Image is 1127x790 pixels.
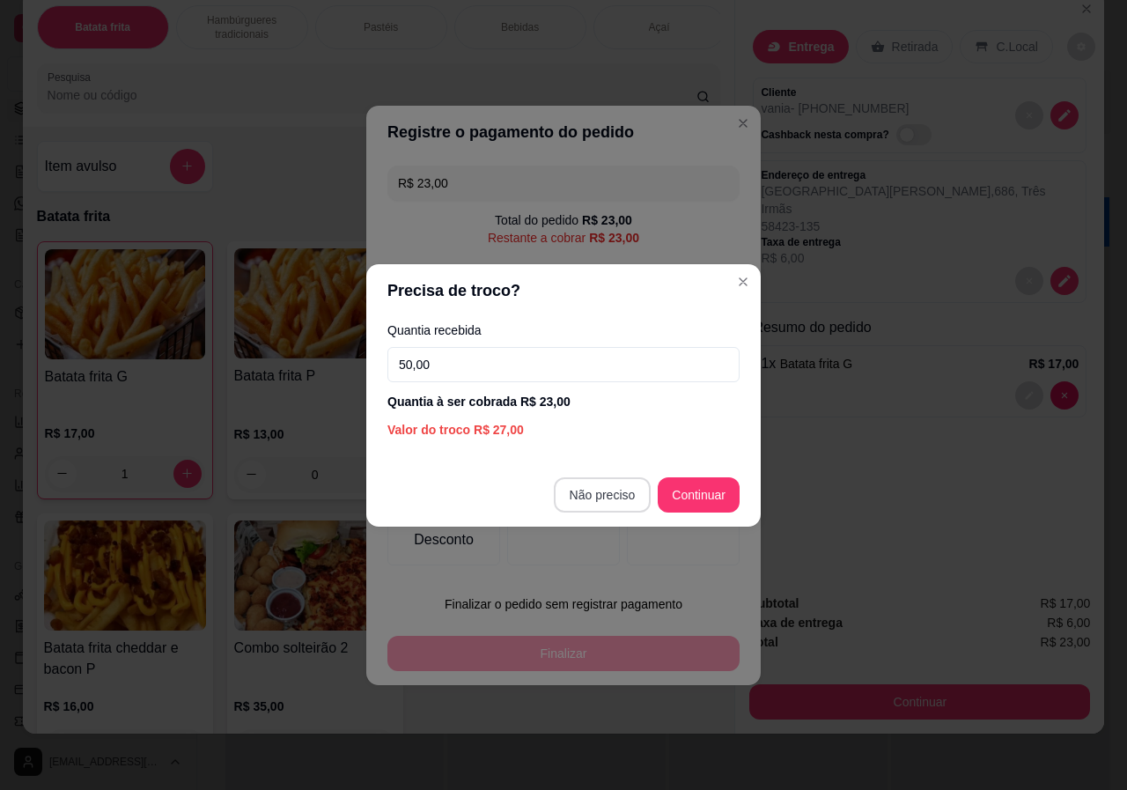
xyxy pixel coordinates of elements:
label: Quantia recebida [387,324,740,336]
div: Valor do troco R$ 27,00 [387,421,740,439]
button: Não preciso [554,477,652,513]
button: Close [729,268,757,296]
button: Continuar [658,477,740,513]
header: Precisa de troco? [366,264,761,317]
div: Quantia à ser cobrada R$ 23,00 [387,393,740,410]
